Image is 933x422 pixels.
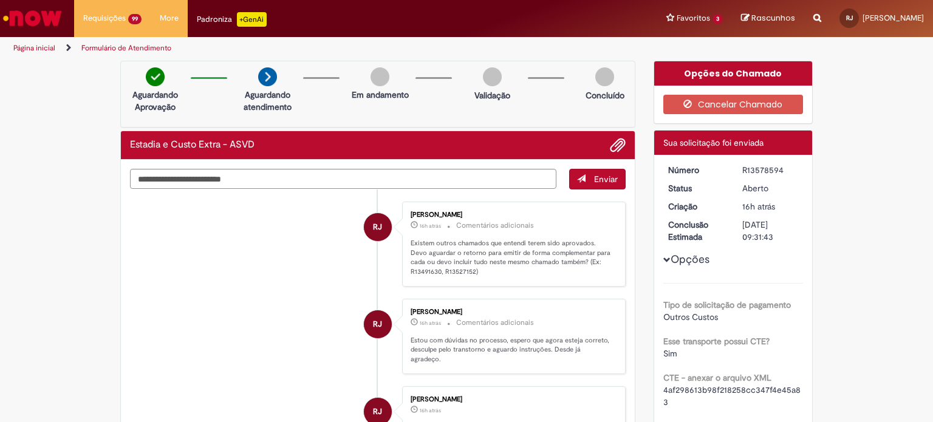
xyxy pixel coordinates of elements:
small: Comentários adicionais [456,220,534,231]
dt: Criação [659,200,734,213]
span: 16h atrás [420,407,441,414]
span: Outros Custos [663,311,718,322]
span: RJ [373,213,382,242]
b: CTE - anexar o arquivo XML [663,372,771,383]
a: Rascunhos [741,13,795,24]
p: Existem outros chamados que entendi terem sido aprovados. Devo aguardar o retorno para emitir de ... [411,239,613,277]
p: Aguardando Aprovação [126,89,185,113]
time: 29/09/2025 17:51:32 [420,319,441,327]
div: 29/09/2025 17:31:39 [742,200,799,213]
dt: Conclusão Estimada [659,219,734,243]
div: [PERSON_NAME] [411,396,613,403]
span: Favoritos [677,12,710,24]
span: 16h atrás [742,201,775,212]
img: check-circle-green.png [146,67,165,86]
img: img-circle-grey.png [371,67,389,86]
b: Esse transporte possui CTE? [663,336,770,347]
button: Adicionar anexos [610,137,626,153]
span: More [160,12,179,24]
p: +GenAi [237,12,267,27]
div: Renato Junior [364,310,392,338]
div: Aberto [742,182,799,194]
span: Requisições [83,12,126,24]
img: ServiceNow [1,6,64,30]
img: img-circle-grey.png [483,67,502,86]
div: [PERSON_NAME] [411,308,613,316]
div: Renato Junior [364,213,392,241]
a: Página inicial [13,43,55,53]
img: arrow-next.png [258,67,277,86]
p: Em andamento [352,89,409,101]
div: R13578594 [742,164,799,176]
span: Sua solicitação foi enviada [663,137,764,148]
time: 29/09/2025 17:59:28 [420,222,441,230]
small: Comentários adicionais [456,318,534,328]
span: 4af298613b98f218258cc347f4e45a83 [663,384,801,407]
button: Enviar [569,169,626,189]
span: [PERSON_NAME] [863,13,924,23]
dt: Status [659,182,734,194]
dt: Número [659,164,734,176]
button: Cancelar Chamado [663,95,804,114]
div: [PERSON_NAME] [411,211,613,219]
span: Enviar [594,174,618,185]
div: [DATE] 09:31:43 [742,219,799,243]
p: Estou com dúvidas no processo, espero que agora esteja correto, desculpe pelo transtorno e aguard... [411,336,613,364]
a: Formulário de Atendimento [81,43,171,53]
span: 16h atrás [420,319,441,327]
span: 99 [128,14,142,24]
p: Concluído [586,89,624,101]
span: RJ [846,14,853,22]
span: RJ [373,310,382,339]
img: img-circle-grey.png [595,67,614,86]
textarea: Digite sua mensagem aqui... [130,169,556,189]
div: Padroniza [197,12,267,27]
span: Rascunhos [751,12,795,24]
span: 16h atrás [420,222,441,230]
p: Aguardando atendimento [238,89,297,113]
time: 29/09/2025 17:31:39 [742,201,775,212]
div: Opções do Chamado [654,61,813,86]
b: Tipo de solicitação de pagamento [663,299,791,310]
span: 3 [713,14,723,24]
ul: Trilhas de página [9,37,613,60]
h2: Estadia e Custo Extra - ASVD Histórico de tíquete [130,140,255,151]
time: 29/09/2025 17:50:00 [420,407,441,414]
p: Validação [474,89,510,101]
span: Sim [663,348,677,359]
